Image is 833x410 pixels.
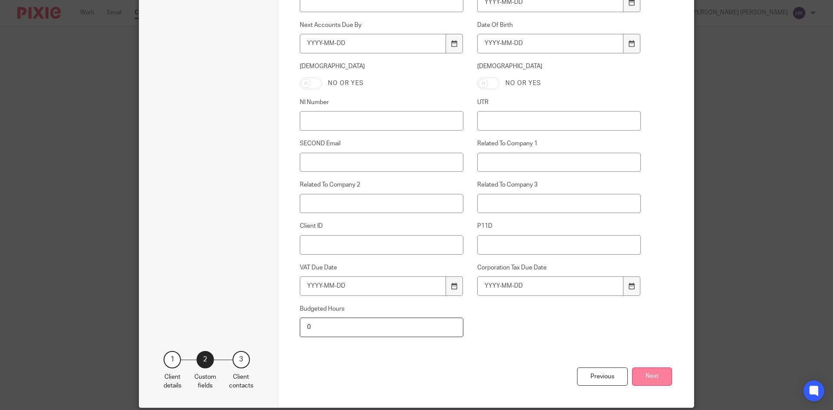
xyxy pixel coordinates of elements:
button: Next [632,367,672,386]
div: 3 [233,351,250,368]
label: Related To Company 2 [300,180,464,189]
div: Previous [577,367,628,386]
div: 1 [164,351,181,368]
input: YYYY-MM-DD [300,276,446,296]
label: Client ID [300,222,464,230]
label: VAT Due Date [300,263,464,272]
div: 2 [197,351,214,368]
label: [DEMOGRAPHIC_DATA] [477,62,641,71]
label: SECOND Email [300,139,464,148]
label: Corporation Tax Due Date [477,263,641,272]
label: [DEMOGRAPHIC_DATA] [300,62,464,71]
input: YYYY-MM-DD [477,34,624,53]
label: No or yes [328,79,364,88]
input: YYYY-MM-DD [300,34,446,53]
label: Related To Company 3 [477,180,641,189]
input: YYYY-MM-DD [477,276,624,296]
p: Client contacts [229,373,253,390]
label: UTR [477,98,641,107]
label: Next Accounts Due By [300,21,464,30]
p: Custom fields [194,373,216,390]
label: NI Number [300,98,464,107]
label: Date Of Birth [477,21,641,30]
label: Budgeted Hours [300,305,464,313]
label: Related To Company 1 [477,139,641,148]
label: No or yes [505,79,541,88]
p: Client details [164,373,181,390]
label: P11D [477,222,641,230]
